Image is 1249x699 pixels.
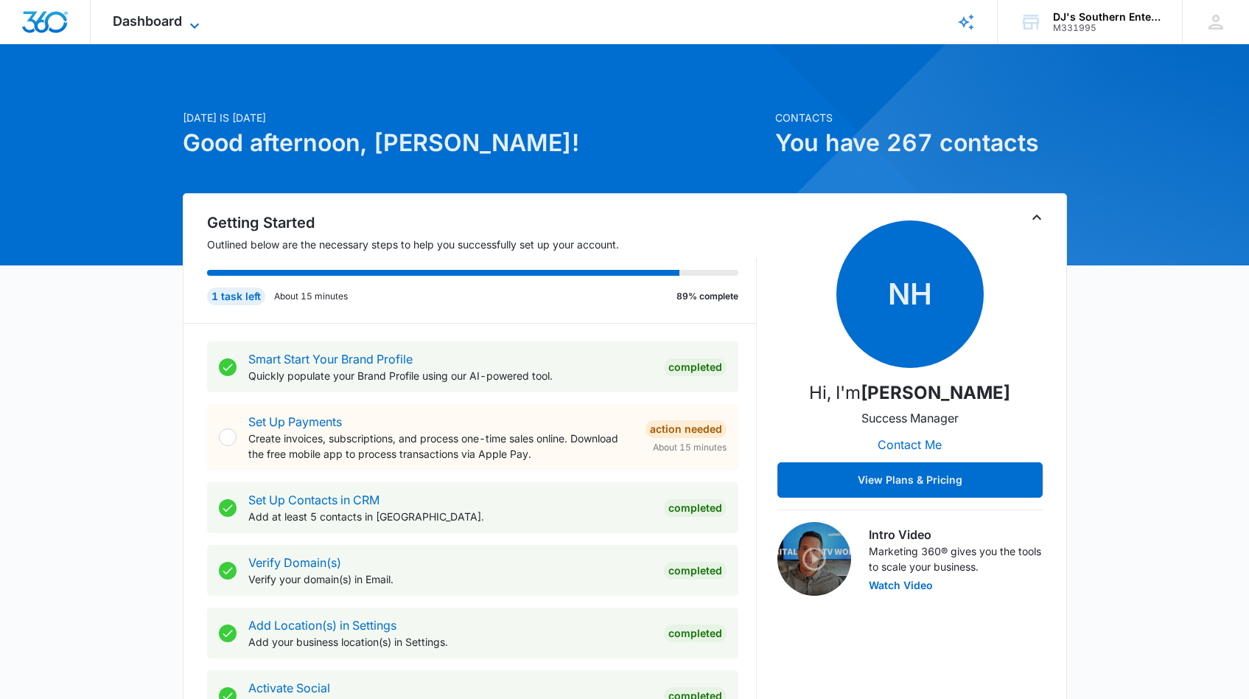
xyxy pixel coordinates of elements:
[653,441,727,454] span: About 15 minutes
[183,125,766,161] h1: Good afternoon, [PERSON_NAME]!
[1028,209,1046,226] button: Toggle Collapse
[777,462,1043,498] button: View Plans & Pricing
[248,571,652,587] p: Verify your domain(s) in Email.
[207,237,757,252] p: Outlined below are the necessary steps to help you successfully set up your account.
[113,13,182,29] span: Dashboard
[676,290,738,303] p: 89% complete
[248,431,634,462] p: Create invoices, subscriptions, and process one-time sales online. Download the free mobile app t...
[207,212,757,234] h2: Getting Started
[248,681,330,695] a: Activate Social
[207,288,265,305] div: 1 task left
[863,427,956,462] button: Contact Me
[861,382,1010,403] strong: [PERSON_NAME]
[248,414,342,429] a: Set Up Payments
[248,493,379,507] a: Set Up Contacts in CRM
[664,499,727,517] div: Completed
[869,526,1043,543] h3: Intro Video
[869,580,933,591] button: Watch Video
[664,358,727,376] div: Completed
[869,543,1043,574] p: Marketing 360® gives you the tools to scale your business.
[777,522,851,596] img: Intro Video
[836,220,984,368] span: NH
[861,409,959,427] p: Success Manager
[248,634,652,650] p: Add your business location(s) in Settings.
[664,625,727,642] div: Completed
[1053,23,1161,33] div: account id
[248,352,413,366] a: Smart Start Your Brand Profile
[809,380,1010,406] p: Hi, I'm
[646,420,727,438] div: Action Needed
[775,125,1067,161] h1: You have 267 contacts
[248,509,652,524] p: Add at least 5 contacts in [GEOGRAPHIC_DATA].
[248,368,652,383] p: Quickly populate your Brand Profile using our AI-powered tool.
[775,110,1067,125] p: Contacts
[1053,11,1161,23] div: account name
[664,562,727,580] div: Completed
[274,290,348,303] p: About 15 minutes
[248,555,341,570] a: Verify Domain(s)
[248,618,396,633] a: Add Location(s) in Settings
[183,110,766,125] p: [DATE] is [DATE]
